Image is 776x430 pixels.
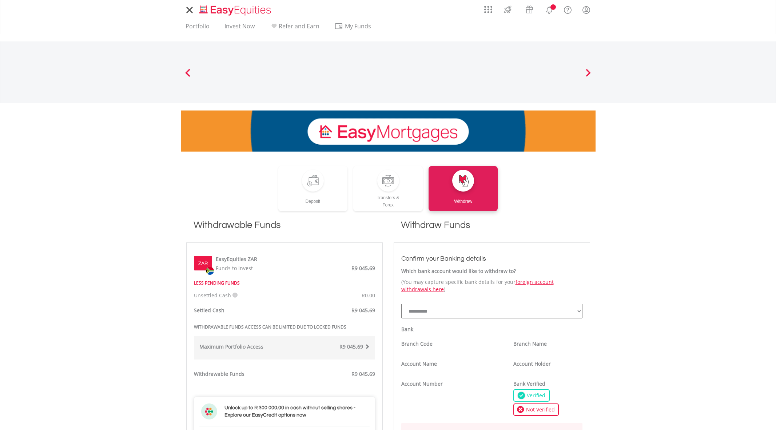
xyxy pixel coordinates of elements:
[401,268,516,274] strong: Which bank account would like to withdraw to?
[194,292,231,299] span: Unsettled Cash
[502,4,514,15] img: thrive-v2.svg
[353,192,423,209] div: Transfers & Forex
[224,404,368,419] h3: Unlock up to R 300 000.00 in cash without selling shares - Explore our EasyCredit options now
[401,254,582,264] h3: Confirm your Banking details
[198,4,274,16] img: EasyEquities_Logo.png
[401,326,413,333] strong: Bank
[351,265,375,272] span: R9 045.69
[194,370,244,377] strong: Withdrawable Funds
[267,23,322,34] a: Refer and Earn
[401,340,433,347] strong: Branch Code
[484,5,492,13] img: grid-menu-icon.svg
[206,267,214,275] img: zar.png
[183,23,212,34] a: Portfolio
[181,110,596,152] img: EasyMortage Promotion Banner
[362,292,375,299] span: R0.00
[429,192,498,205] div: Withdraw
[216,265,253,272] span: Funds to invest
[216,256,257,263] label: EasyEquities ZAR
[222,23,258,34] a: Invest Now
[401,278,582,293] p: (You may capture specific bank details for your )
[524,406,555,413] span: Not Verified
[540,2,558,16] a: Notifications
[429,166,498,211] a: Withdraw
[394,218,590,239] h1: Withdraw Funds
[194,307,224,314] strong: Settled Cash
[479,2,497,13] a: AppsGrid
[196,2,274,16] a: Home page
[194,280,240,286] strong: LESS PENDING FUNDS
[401,360,437,367] strong: Account Name
[194,324,346,330] strong: WITHDRAWABLE FUNDS ACCESS CAN BE LIMITED DUE TO LOCKED FUNDS
[401,380,443,387] strong: Account Number
[278,192,348,205] div: Deposit
[278,166,348,211] a: Deposit
[523,4,535,15] img: vouchers-v2.svg
[513,380,545,387] strong: Bank Verified
[351,307,375,314] span: R9 045.69
[198,260,208,267] label: ZAR
[577,2,596,18] a: My Profile
[339,343,363,350] span: R9 045.69
[186,218,383,239] h1: Withdrawable Funds
[201,403,217,419] img: ec-flower.svg
[351,370,375,377] span: R9 045.69
[199,343,263,350] strong: Maximum Portfolio Access
[513,360,551,367] strong: Account Holder
[513,340,547,347] strong: Branch Name
[525,392,545,399] span: Verified
[558,2,577,16] a: FAQ's and Support
[518,2,540,15] a: Vouchers
[334,21,382,31] span: My Funds
[401,278,554,293] a: foreign account withdrawals here
[353,166,423,211] a: Transfers &Forex
[279,22,319,30] span: Refer and Earn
